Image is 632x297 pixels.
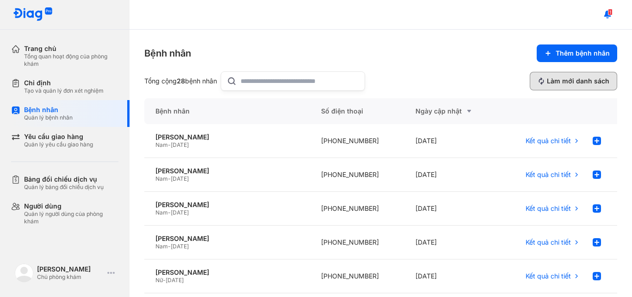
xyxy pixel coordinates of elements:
[171,243,189,250] span: [DATE]
[144,47,191,60] div: Bệnh nhân
[155,209,168,216] span: Nam
[166,277,184,284] span: [DATE]
[24,79,104,87] div: Chỉ định
[24,114,73,121] div: Quản lý bệnh nhân
[24,183,104,191] div: Quản lý bảng đối chiếu dịch vụ
[168,209,171,216] span: -
[155,268,299,277] div: [PERSON_NAME]
[171,209,189,216] span: [DATE]
[24,202,118,210] div: Người dùng
[310,226,404,259] div: [PHONE_NUMBER]
[171,175,189,182] span: [DATE]
[404,124,499,158] div: [DATE]
[24,44,118,53] div: Trang chủ
[526,238,571,246] span: Kết quả chi tiết
[404,259,499,293] div: [DATE]
[526,204,571,213] span: Kết quả chi tiết
[530,72,617,90] button: Làm mới danh sách
[526,272,571,280] span: Kết quả chi tiết
[310,158,404,192] div: [PHONE_NUMBER]
[144,77,217,85] div: Tổng cộng bệnh nhân
[547,77,609,85] span: Làm mới danh sách
[171,141,189,148] span: [DATE]
[15,264,33,282] img: logo
[168,175,171,182] span: -
[24,133,93,141] div: Yêu cầu giao hàng
[168,243,171,250] span: -
[310,98,404,124] div: Số điện thoại
[155,277,163,284] span: Nữ
[310,124,404,158] div: [PHONE_NUMBER]
[37,265,104,273] div: [PERSON_NAME]
[526,171,571,179] span: Kết quả chi tiết
[155,141,168,148] span: Nam
[415,106,488,117] div: Ngày cập nhật
[537,44,617,62] button: Thêm bệnh nhân
[310,259,404,293] div: [PHONE_NUMBER]
[404,158,499,192] div: [DATE]
[24,87,104,95] div: Tạo và quản lý đơn xét nghiệm
[168,141,171,148] span: -
[37,273,104,281] div: Chủ phòng khám
[24,141,93,148] div: Quản lý yêu cầu giao hàng
[526,137,571,145] span: Kết quả chi tiết
[404,192,499,226] div: [DATE]
[155,167,299,175] div: [PERSON_NAME]
[163,277,166,284] span: -
[155,175,168,182] span: Nam
[144,98,310,124] div: Bệnh nhân
[155,133,299,141] div: [PERSON_NAME]
[24,106,73,114] div: Bệnh nhân
[177,77,185,85] span: 28
[24,53,118,68] div: Tổng quan hoạt động của phòng khám
[155,201,299,209] div: [PERSON_NAME]
[155,234,299,243] div: [PERSON_NAME]
[310,192,404,226] div: [PHONE_NUMBER]
[24,210,118,225] div: Quản lý người dùng của phòng khám
[13,7,53,22] img: logo
[24,175,104,183] div: Bảng đối chiếu dịch vụ
[404,226,499,259] div: [DATE]
[155,243,168,250] span: Nam
[608,9,613,15] span: 1
[556,49,610,57] span: Thêm bệnh nhân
